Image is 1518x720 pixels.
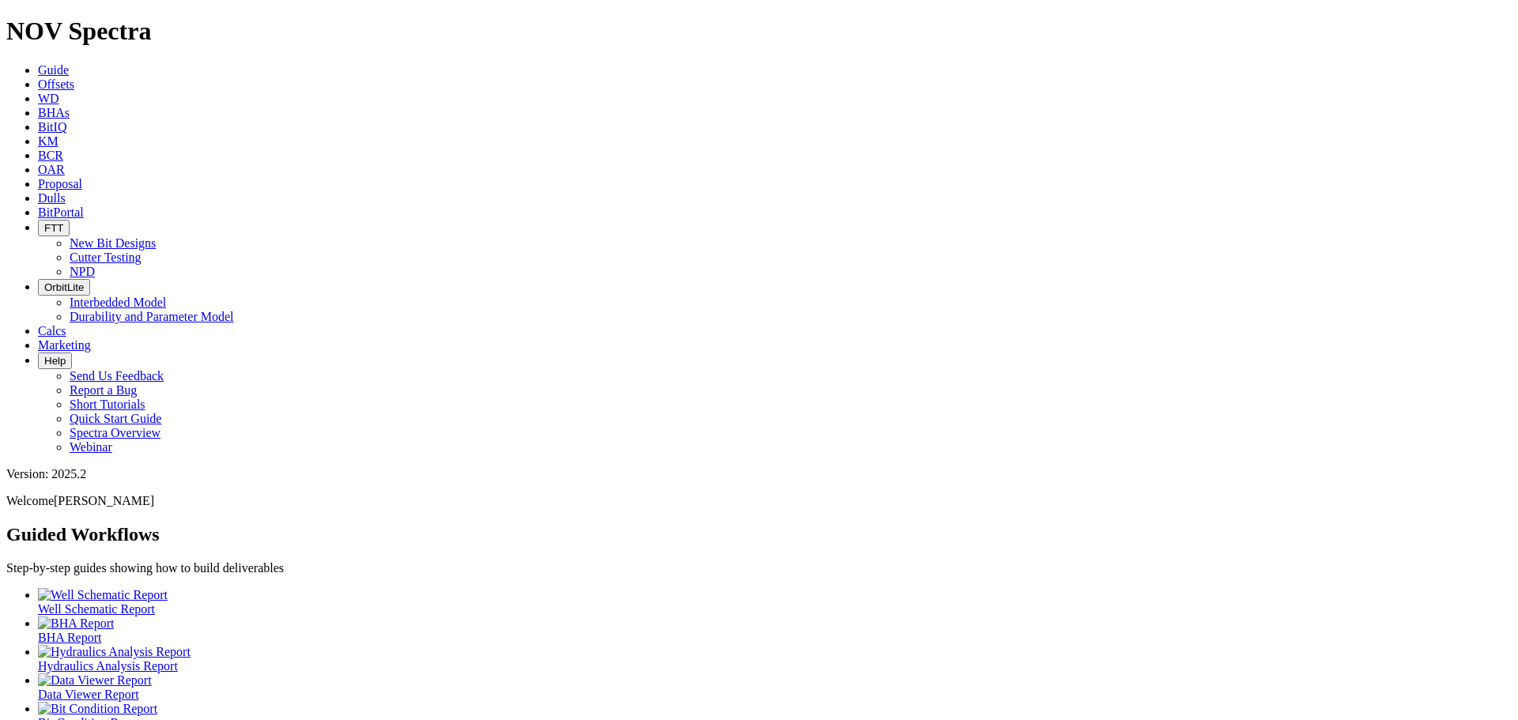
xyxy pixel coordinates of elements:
[38,631,101,644] span: BHA Report
[38,588,1512,616] a: Well Schematic Report Well Schematic Report
[38,92,59,105] a: WD
[6,494,1512,508] p: Welcome
[38,616,114,631] img: BHA Report
[38,220,70,236] button: FTT
[70,236,156,250] a: New Bit Designs
[44,355,66,367] span: Help
[38,659,178,673] span: Hydraulics Analysis Report
[70,398,145,411] a: Short Tutorials
[38,77,74,91] a: Offsets
[38,602,155,616] span: Well Schematic Report
[38,702,157,716] img: Bit Condition Report
[70,426,160,439] a: Spectra Overview
[70,412,161,425] a: Quick Start Guide
[38,134,59,148] a: KM
[38,616,1512,644] a: BHA Report BHA Report
[6,17,1512,46] h1: NOV Spectra
[38,588,168,602] img: Well Schematic Report
[70,265,95,278] a: NPD
[38,338,91,352] a: Marketing
[38,673,1512,701] a: Data Viewer Report Data Viewer Report
[38,163,65,176] a: OAR
[38,177,82,190] a: Proposal
[38,279,90,296] button: OrbitLite
[6,561,1512,575] p: Step-by-step guides showing how to build deliverables
[54,494,154,507] span: [PERSON_NAME]
[38,106,70,119] a: BHAs
[38,324,66,337] a: Calcs
[6,524,1512,545] h2: Guided Workflows
[38,645,1512,673] a: Hydraulics Analysis Report Hydraulics Analysis Report
[38,688,139,701] span: Data Viewer Report
[38,191,66,205] a: Dulls
[38,120,66,134] a: BitIQ
[38,63,69,77] a: Guide
[38,149,63,162] a: BCR
[38,673,152,688] img: Data Viewer Report
[38,352,72,369] button: Help
[6,467,1512,481] div: Version: 2025.2
[70,251,142,264] a: Cutter Testing
[70,310,234,323] a: Durability and Parameter Model
[44,281,84,293] span: OrbitLite
[70,296,166,309] a: Interbedded Model
[70,383,137,397] a: Report a Bug
[70,440,112,454] a: Webinar
[70,369,164,383] a: Send Us Feedback
[38,205,84,219] a: BitPortal
[38,645,191,659] img: Hydraulics Analysis Report
[44,222,63,234] span: FTT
